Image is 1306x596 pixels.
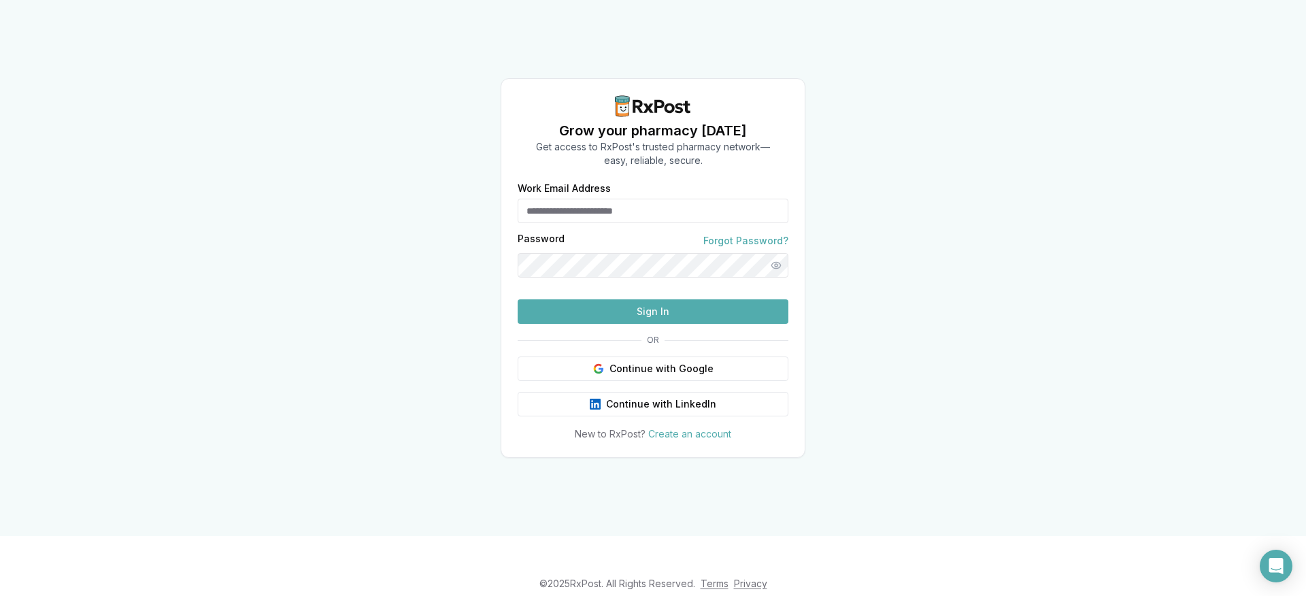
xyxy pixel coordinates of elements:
[575,428,646,440] span: New to RxPost?
[764,253,788,278] button: Show password
[536,121,770,140] h1: Grow your pharmacy [DATE]
[518,299,788,324] button: Sign In
[648,428,731,440] a: Create an account
[536,140,770,167] p: Get access to RxPost's trusted pharmacy network— easy, reliable, secure.
[701,578,729,589] a: Terms
[609,95,697,117] img: RxPost Logo
[1260,550,1292,582] div: Open Intercom Messenger
[734,578,767,589] a: Privacy
[703,234,788,248] a: Forgot Password?
[518,184,788,193] label: Work Email Address
[518,357,788,381] button: Continue with Google
[593,363,604,374] img: Google
[590,399,601,410] img: LinkedIn
[518,234,565,248] label: Password
[641,335,665,346] span: OR
[518,392,788,416] button: Continue with LinkedIn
